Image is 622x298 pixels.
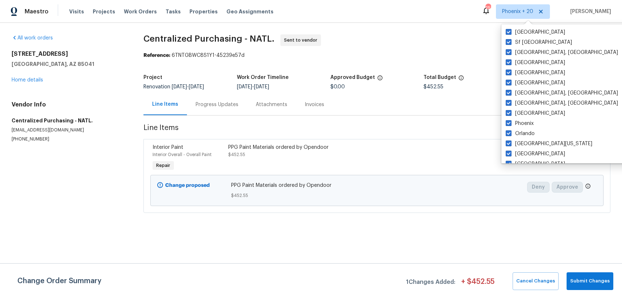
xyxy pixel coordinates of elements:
[196,101,238,108] div: Progress Updates
[165,183,210,188] b: Change proposed
[506,79,565,87] label: [GEOGRAPHIC_DATA]
[143,124,572,138] span: Line Items
[506,49,618,56] label: [GEOGRAPHIC_DATA], [GEOGRAPHIC_DATA]
[12,117,126,124] h5: Centralized Purchasing - NATL.
[12,50,126,58] h2: [STREET_ADDRESS]
[153,162,173,169] span: Repair
[226,8,274,15] span: Geo Assignments
[153,152,212,157] span: Interior Overall - Overall Paint
[506,59,565,66] label: [GEOGRAPHIC_DATA]
[12,60,126,68] h5: [GEOGRAPHIC_DATA], AZ 85041
[12,127,126,133] p: [EMAIL_ADDRESS][DOMAIN_NAME]
[172,84,187,89] span: [DATE]
[284,37,320,44] span: Sent to vendor
[377,75,383,84] span: The total cost of line items that have been approved by both Opendoor and the Trade Partner. This...
[12,101,126,108] h4: Vendor Info
[228,144,413,151] div: PPG Paint Materials ordered by Opendoor
[458,75,464,84] span: The total cost of line items that have been proposed by Opendoor. This sum includes line items th...
[423,84,443,89] span: $452.55
[143,34,275,43] span: Centralized Purchasing - NATL.
[228,152,245,157] span: $452.55
[506,69,565,76] label: [GEOGRAPHIC_DATA]
[12,35,53,41] a: All work orders
[143,84,204,89] span: Renovation
[423,75,456,80] h5: Total Budget
[254,84,269,89] span: [DATE]
[124,8,157,15] span: Work Orders
[585,183,591,191] span: Only a market manager or an area construction manager can approve
[143,75,162,80] h5: Project
[237,75,289,80] h5: Work Order Timeline
[189,84,204,89] span: [DATE]
[143,52,610,59] div: 6TNTGBWC8S1Y1-45239e57d
[143,53,170,58] b: Reference:
[231,182,523,189] span: PPG Paint Materials ordered by Opendoor
[506,150,565,158] label: [GEOGRAPHIC_DATA]
[166,9,181,14] span: Tasks
[506,39,572,46] label: Sf [GEOGRAPHIC_DATA]
[152,101,178,108] div: Line Items
[552,182,583,193] button: Approve
[69,8,84,15] span: Visits
[485,4,490,12] div: 251
[25,8,49,15] span: Maestro
[189,8,218,15] span: Properties
[527,182,550,193] button: Deny
[12,77,43,83] a: Home details
[172,84,204,89] span: -
[506,130,535,137] label: Orlando
[506,89,618,97] label: [GEOGRAPHIC_DATA], [GEOGRAPHIC_DATA]
[506,140,592,147] label: [GEOGRAPHIC_DATA][US_STATE]
[330,84,345,89] span: $0.00
[330,75,375,80] h5: Approved Budget
[93,8,115,15] span: Projects
[237,84,252,89] span: [DATE]
[506,110,565,117] label: [GEOGRAPHIC_DATA]
[506,160,565,168] label: [GEOGRAPHIC_DATA]
[506,100,618,107] label: [GEOGRAPHIC_DATA], [GEOGRAPHIC_DATA]
[506,120,534,127] label: Phoenix
[153,145,183,150] span: Interior Paint
[567,8,611,15] span: [PERSON_NAME]
[231,192,523,199] span: $452.55
[506,29,565,36] label: [GEOGRAPHIC_DATA]
[12,136,126,142] p: [PHONE_NUMBER]
[256,101,287,108] div: Attachments
[237,84,269,89] span: -
[502,8,533,15] span: Phoenix + 20
[305,101,324,108] div: Invoices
